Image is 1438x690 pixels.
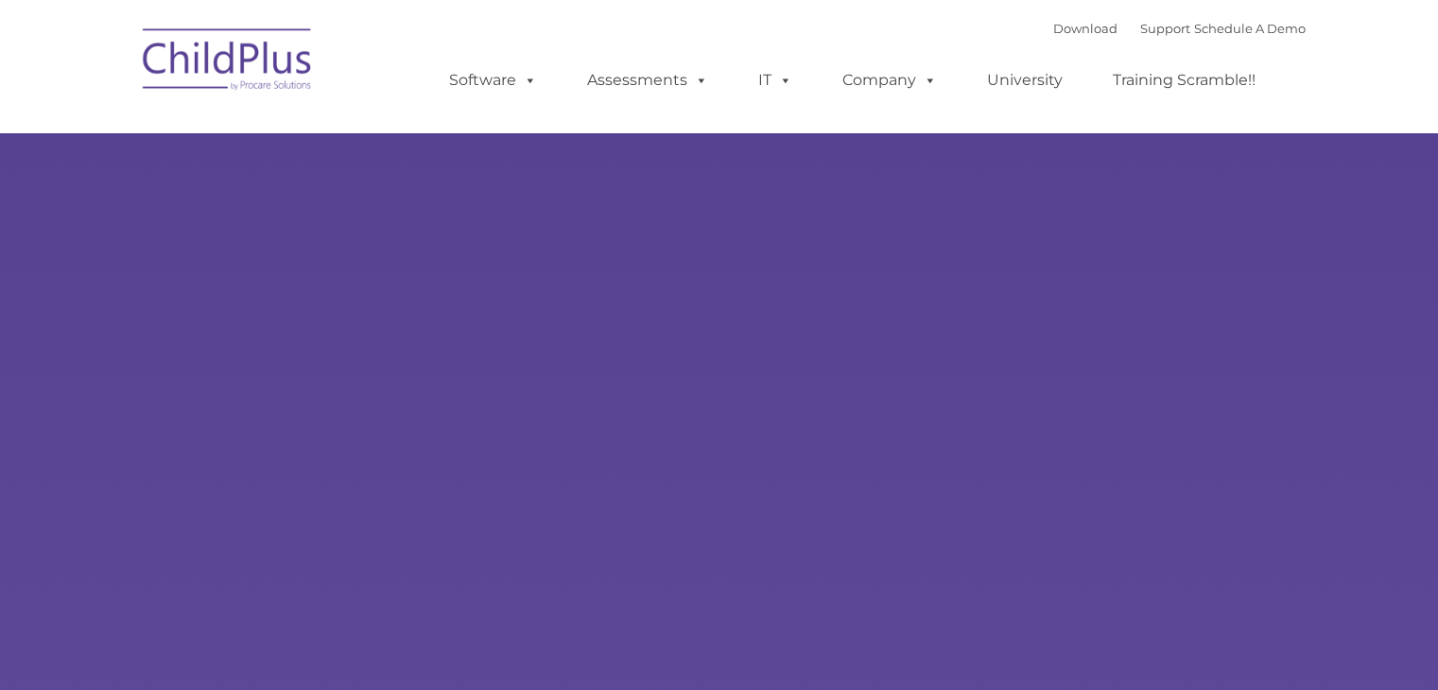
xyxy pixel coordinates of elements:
[568,61,727,99] a: Assessments
[1140,21,1190,36] a: Support
[1053,21,1306,36] font: |
[430,61,556,99] a: Software
[1094,61,1274,99] a: Training Scramble!!
[133,15,322,110] img: ChildPlus by Procare Solutions
[968,61,1082,99] a: University
[1194,21,1306,36] a: Schedule A Demo
[823,61,956,99] a: Company
[739,61,811,99] a: IT
[1053,21,1117,36] a: Download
